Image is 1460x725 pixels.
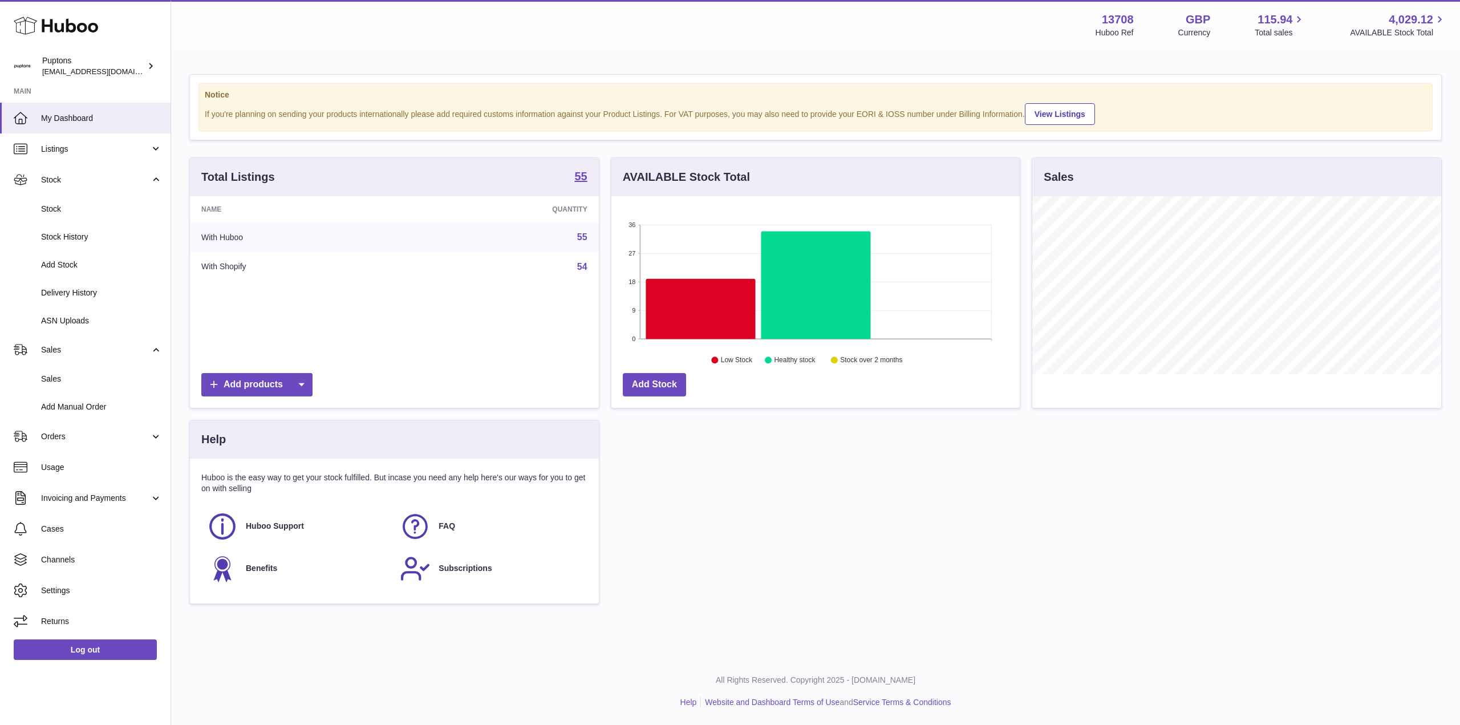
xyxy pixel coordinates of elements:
a: 4,029.12 AVAILABLE Stock Total [1350,12,1446,38]
div: Huboo Ref [1096,27,1134,38]
span: Sales [41,345,150,355]
span: Listings [41,144,150,155]
span: Delivery History [41,287,162,298]
span: Sales [41,374,162,384]
span: 4,029.12 [1389,12,1433,27]
a: 54 [577,262,587,272]
span: Total sales [1255,27,1305,38]
a: Log out [14,639,157,660]
th: Quantity [410,196,598,222]
span: Returns [41,616,162,627]
a: Huboo Support [207,511,388,542]
span: Stock [41,175,150,185]
span: Subscriptions [439,563,492,574]
span: Cases [41,524,162,534]
h3: AVAILABLE Stock Total [623,169,750,185]
text: Healthy stock [774,357,816,364]
span: Add Stock [41,260,162,270]
strong: Notice [205,90,1426,100]
span: Stock [41,204,162,214]
text: 36 [628,221,635,228]
a: 55 [577,232,587,242]
a: Add Stock [623,373,686,396]
div: Puptons [42,55,145,77]
a: 55 [574,171,587,184]
span: Orders [41,431,150,442]
a: Benefits [207,553,388,584]
span: FAQ [439,521,455,532]
a: Website and Dashboard Terms of Use [705,698,839,707]
span: My Dashboard [41,113,162,124]
span: ASN Uploads [41,315,162,326]
div: Currency [1178,27,1211,38]
a: 115.94 Total sales [1255,12,1305,38]
img: hello@puptons.com [14,58,31,75]
text: 9 [632,307,635,314]
text: 27 [628,250,635,257]
span: Stock History [41,232,162,242]
div: If you're planning on sending your products internationally please add required customs informati... [205,102,1426,125]
a: Service Terms & Conditions [853,698,951,707]
span: Usage [41,462,162,473]
span: Invoicing and Payments [41,493,150,504]
span: Huboo Support [246,521,304,532]
span: Benefits [246,563,277,574]
span: 115.94 [1258,12,1292,27]
li: and [701,697,951,708]
text: Low Stock [721,357,753,364]
text: 18 [628,278,635,285]
strong: 55 [574,171,587,182]
a: Help [680,698,697,707]
th: Name [190,196,410,222]
strong: 13708 [1102,12,1134,27]
h3: Total Listings [201,169,275,185]
td: With Shopify [190,252,410,282]
a: Subscriptions [400,553,581,584]
p: Huboo is the easy way to get your stock fulfilled. But incase you need any help here's our ways f... [201,472,587,494]
text: 0 [632,335,635,342]
td: With Huboo [190,222,410,252]
a: FAQ [400,511,581,542]
h3: Sales [1044,169,1073,185]
a: Add products [201,373,313,396]
span: Settings [41,585,162,596]
h3: Help [201,432,226,447]
span: Add Manual Order [41,402,162,412]
span: Channels [41,554,162,565]
span: AVAILABLE Stock Total [1350,27,1446,38]
a: View Listings [1025,103,1095,125]
p: All Rights Reserved. Copyright 2025 - [DOMAIN_NAME] [180,675,1451,686]
span: [EMAIL_ADDRESS][DOMAIN_NAME] [42,67,168,76]
text: Stock over 2 months [840,357,902,364]
strong: GBP [1186,12,1210,27]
